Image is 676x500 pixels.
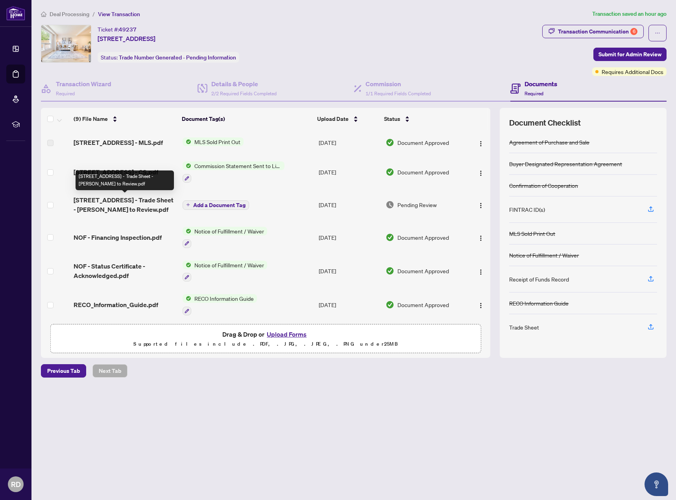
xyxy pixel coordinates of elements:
[51,324,480,354] span: Drag & Drop orUpload FormsSupported files include .PDF, .JPG, .JPEG, .PNG under25MB
[183,200,249,210] button: Add a Document Tag
[74,195,176,214] span: [STREET_ADDRESS] - Trade Sheet - [PERSON_NAME] to Review.pdf
[475,265,487,277] button: Logo
[55,339,476,349] p: Supported files include .PDF, .JPG, .JPEG, .PNG under 25 MB
[56,79,111,89] h4: Transaction Wizard
[183,261,191,269] img: Status Icon
[386,168,394,176] img: Document Status
[525,91,543,96] span: Required
[509,323,539,331] div: Trade Sheet
[593,48,667,61] button: Submit for Admin Review
[56,91,75,96] span: Required
[183,161,191,170] img: Status Icon
[478,302,484,309] img: Logo
[397,138,449,147] span: Document Approved
[183,261,267,282] button: Status IconNotice of Fulfillment / Waiver
[183,137,191,146] img: Status Icon
[211,91,277,96] span: 2/2 Required Fields Completed
[316,220,383,254] td: [DATE]
[183,137,244,146] button: Status IconMLS Sold Print Out
[558,25,637,38] div: Transaction Communication
[98,11,140,18] span: View Transaction
[509,117,581,128] span: Document Checklist
[92,364,127,378] button: Next Tab
[70,108,179,130] th: (9) File Name
[47,365,80,377] span: Previous Tab
[76,170,174,190] div: [STREET_ADDRESS] - Trade Sheet - [PERSON_NAME] to Review.pdf
[11,479,21,490] span: RD
[475,231,487,244] button: Logo
[509,299,569,307] div: RECO Information Guide
[509,138,589,146] div: Agreement of Purchase and Sale
[475,136,487,149] button: Logo
[74,167,158,177] span: [STREET_ADDRESS] - CS.pdf
[478,202,484,209] img: Logo
[317,115,349,123] span: Upload Date
[193,202,246,208] span: Add a Document Tag
[509,251,579,259] div: Notice of Fulfillment / Waiver
[509,159,622,168] div: Buyer Designated Representation Agreement
[74,233,162,242] span: NOF - Financing Inspection.pdf
[384,115,400,123] span: Status
[183,294,191,303] img: Status Icon
[41,364,86,378] button: Previous Tab
[509,181,578,190] div: Confirmation of Cooperation
[41,25,91,62] img: IMG-40753828_1.jpg
[211,79,277,89] h4: Details & People
[74,261,176,280] span: NOF - Status Certificate - Acknowledged.pdf
[74,138,163,147] span: [STREET_ADDRESS] - MLS.pdf
[602,67,663,76] span: Requires Additional Docs
[191,227,267,235] span: Notice of Fulfillment / Waiver
[475,166,487,178] button: Logo
[509,229,555,238] div: MLS Sold Print Out
[397,300,449,309] span: Document Approved
[655,30,660,36] span: ellipsis
[397,267,449,275] span: Document Approved
[478,170,484,176] img: Logo
[386,233,394,242] img: Document Status
[191,261,267,269] span: Notice of Fulfillment / Waiver
[630,28,637,35] div: 6
[183,161,284,183] button: Status IconCommission Statement Sent to Listing Brokerage
[316,155,383,189] td: [DATE]
[179,108,314,130] th: Document Tag(s)
[525,79,557,89] h4: Documents
[191,161,284,170] span: Commission Statement Sent to Listing Brokerage
[397,200,437,209] span: Pending Review
[316,189,383,220] td: [DATE]
[475,198,487,211] button: Logo
[386,300,394,309] img: Document Status
[92,9,95,19] li: /
[98,25,137,34] div: Ticket #:
[475,298,487,311] button: Logo
[478,235,484,241] img: Logo
[386,200,394,209] img: Document Status
[645,472,668,496] button: Open asap
[98,52,239,63] div: Status:
[119,54,236,61] span: Trade Number Generated - Pending Information
[74,300,158,309] span: RECO_Information_Guide.pdf
[478,141,484,147] img: Logo
[316,288,383,322] td: [DATE]
[50,11,89,18] span: Deal Processing
[264,329,309,339] button: Upload Forms
[478,269,484,275] img: Logo
[316,130,383,155] td: [DATE]
[366,91,431,96] span: 1/1 Required Fields Completed
[183,294,257,315] button: Status IconRECO Information Guide
[98,34,155,43] span: [STREET_ADDRESS]
[386,267,394,275] img: Document Status
[397,233,449,242] span: Document Approved
[186,203,190,207] span: plus
[191,137,244,146] span: MLS Sold Print Out
[366,79,431,89] h4: Commission
[119,26,137,33] span: 49237
[183,200,249,210] button: Add a Document Tag
[314,108,381,130] th: Upload Date
[316,254,383,288] td: [DATE]
[183,227,267,248] button: Status IconNotice of Fulfillment / Waiver
[222,329,309,339] span: Drag & Drop or
[6,6,25,20] img: logo
[381,108,465,130] th: Status
[397,168,449,176] span: Document Approved
[74,115,108,123] span: (9) File Name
